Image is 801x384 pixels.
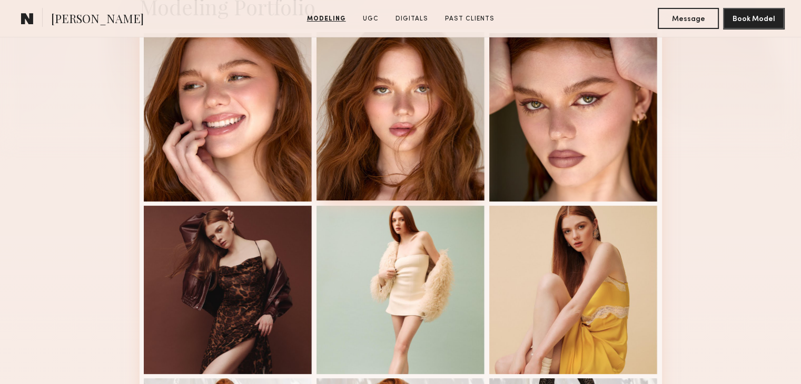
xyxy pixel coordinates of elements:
a: Digitals [391,14,432,24]
span: [PERSON_NAME] [51,11,144,29]
a: Modeling [303,14,350,24]
button: Message [658,8,719,29]
a: Past Clients [441,14,499,24]
a: UGC [359,14,383,24]
a: Book Model [723,14,784,23]
button: Book Model [723,8,784,29]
